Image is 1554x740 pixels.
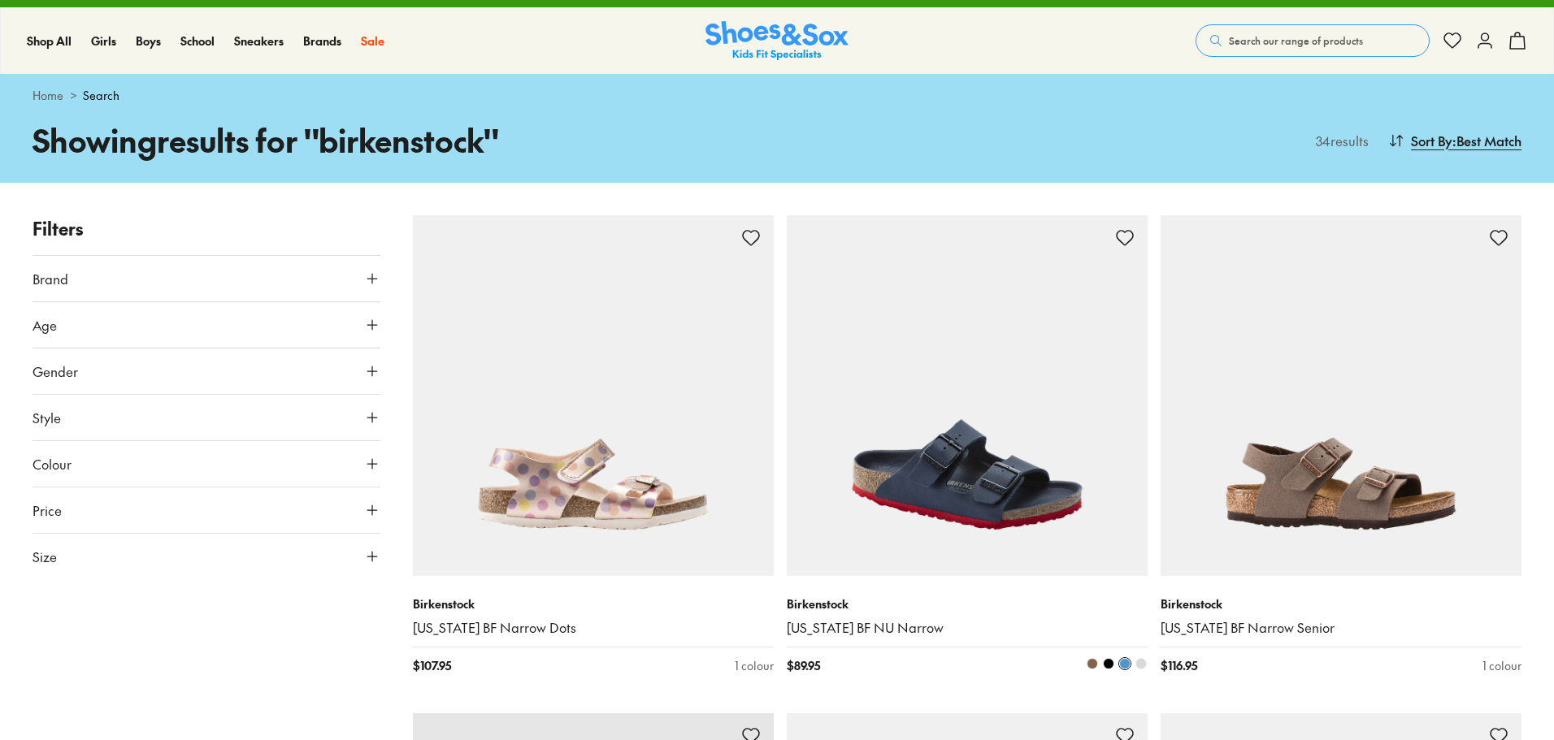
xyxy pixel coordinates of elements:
[1482,657,1521,674] div: 1 colour
[1161,595,1521,612] p: Birkenstock
[413,619,774,637] a: [US_STATE] BF Narrow Dots
[33,256,380,301] button: Brand
[33,454,72,474] span: Colour
[33,315,57,335] span: Age
[27,32,72,49] span: Shop All
[83,87,119,104] span: Search
[413,657,451,674] span: $ 107.95
[1196,24,1430,57] button: Search our range of products
[303,32,341,50] a: Brands
[33,87,1521,104] div: >
[33,487,380,533] button: Price
[1309,131,1369,150] p: 34 results
[303,32,341,49] span: Brands
[33,269,68,288] span: Brand
[33,500,62,520] span: Price
[361,32,384,50] a: Sale
[787,595,1148,612] p: Birkenstock
[33,348,380,394] button: Gender
[33,87,63,104] a: Home
[33,302,380,348] button: Age
[33,361,78,381] span: Gender
[33,547,57,566] span: Size
[787,619,1148,637] a: [US_STATE] BF NU Narrow
[33,117,777,163] h1: Showing results for " birkenstock "
[33,408,61,427] span: Style
[1411,131,1452,150] span: Sort By
[1452,131,1521,150] span: : Best Match
[91,32,116,49] span: Girls
[33,441,380,487] button: Colour
[735,657,774,674] div: 1 colour
[180,32,215,50] a: School
[413,595,774,612] p: Birkenstock
[33,534,380,579] button: Size
[1161,657,1197,674] span: $ 116.95
[361,32,384,49] span: Sale
[180,32,215,49] span: School
[33,215,380,242] p: Filters
[1388,123,1521,158] button: Sort By:Best Match
[787,657,820,674] span: $ 89.95
[234,32,284,49] span: Sneakers
[91,32,116,50] a: Girls
[234,32,284,50] a: Sneakers
[1161,619,1521,637] a: [US_STATE] BF Narrow Senior
[705,21,849,61] a: Shoes & Sox
[33,395,380,440] button: Style
[136,32,161,50] a: Boys
[136,32,161,49] span: Boys
[705,21,849,61] img: SNS_Logo_Responsive.svg
[1229,33,1363,48] span: Search our range of products
[27,32,72,50] a: Shop All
